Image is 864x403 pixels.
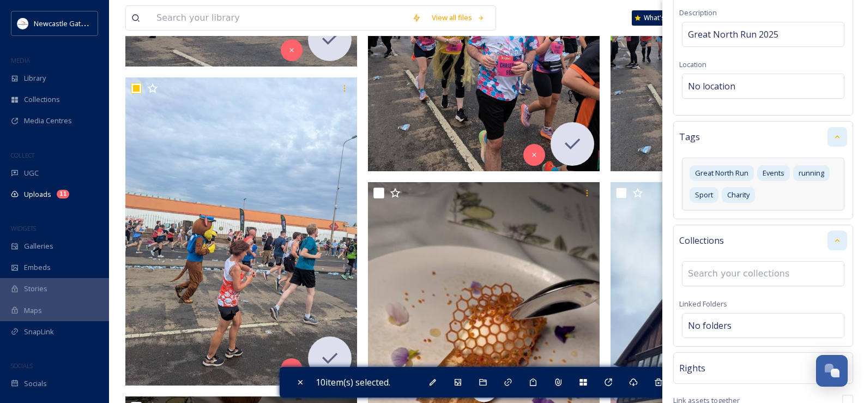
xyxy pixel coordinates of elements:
span: Stories [24,284,47,294]
span: Charity [727,190,750,200]
span: 10 item(s) selected. [316,376,390,389]
input: Search your library [151,6,407,30]
span: Tags [679,130,700,143]
span: COLLECT [11,151,34,159]
img: ext_1757322841.272314_hayley.quarmby@ngi.org.uk-PXL_20250907_112908703.jpg [125,77,357,386]
img: DqD9wEUd_400x400.jpg [17,18,28,29]
span: Library [24,73,46,83]
div: 11 [57,190,69,199]
span: Newcastle Gateshead Initiative [34,18,134,28]
span: Uploads [24,189,51,200]
span: Collections [24,94,60,105]
span: Galleries [24,241,53,251]
span: SOCIALS [11,362,33,370]
span: Events [763,168,784,178]
span: SnapLink [24,327,54,337]
span: Great North Run [695,168,748,178]
span: Great North Run 2025 [688,28,778,41]
span: Collections [679,234,724,247]
span: running [799,168,824,178]
span: No folders [688,319,732,332]
span: Description [679,8,717,17]
span: WIDGETS [11,224,36,232]
input: Search your collections [682,262,802,286]
span: Socials [24,378,47,389]
span: Embeds [24,262,51,273]
span: UGC [24,168,39,178]
span: Rights [679,362,705,375]
span: Location [679,59,706,69]
span: Sport [695,190,713,200]
a: What's New [632,10,686,26]
span: MEDIA [11,56,30,64]
button: Open Chat [816,355,848,387]
a: View all files [426,7,490,28]
span: Media Centres [24,116,72,126]
span: Maps [24,305,42,316]
span: No location [688,80,735,93]
span: Linked Folders [679,299,727,309]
